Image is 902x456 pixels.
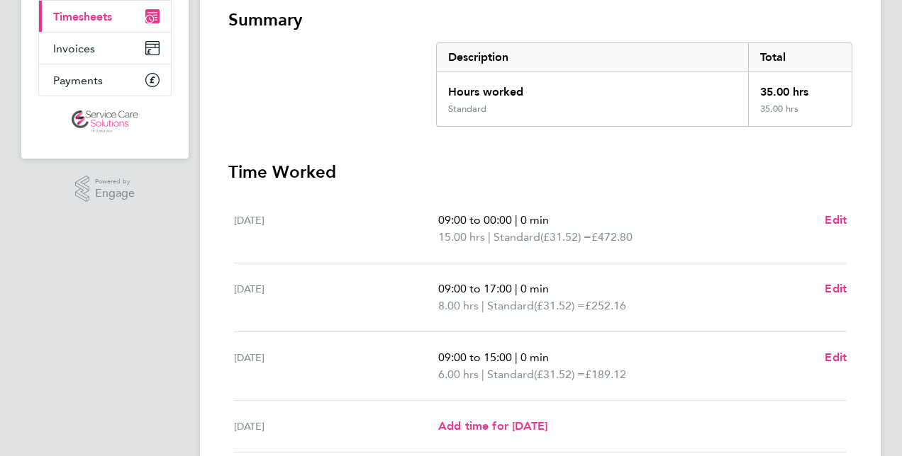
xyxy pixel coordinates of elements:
[481,367,484,381] span: |
[825,282,847,295] span: Edit
[234,349,438,383] div: [DATE]
[438,367,479,381] span: 6.00 hrs
[53,74,103,87] span: Payments
[825,213,847,227] span: Edit
[228,161,852,183] h3: Time Worked
[748,43,852,72] div: Total
[825,212,847,229] a: Edit
[95,188,135,200] span: Engage
[748,72,852,103] div: 35.00 hrs
[72,110,138,133] img: servicecare-logo-retina.png
[39,33,171,64] a: Invoices
[748,103,852,126] div: 35.00 hrs
[437,72,748,103] div: Hours worked
[39,1,171,32] a: Timesheets
[585,367,626,381] span: £189.12
[825,350,847,364] span: Edit
[228,8,852,31] h3: Summary
[53,10,112,23] span: Timesheets
[437,43,748,72] div: Description
[534,367,585,381] span: (£31.52) =
[591,230,633,244] span: £472.80
[825,349,847,366] a: Edit
[438,418,547,435] a: Add time for [DATE]
[481,299,484,312] span: |
[438,230,485,244] span: 15.00 hrs
[438,419,547,433] span: Add time for [DATE]
[436,42,852,127] div: Summary
[488,230,491,244] span: |
[75,176,135,203] a: Powered byEngage
[438,299,479,312] span: 8.00 hrs
[825,280,847,297] a: Edit
[234,418,438,435] div: [DATE]
[585,299,626,312] span: £252.16
[39,64,171,96] a: Payments
[487,366,534,383] span: Standard
[515,350,518,364] span: |
[438,282,512,295] span: 09:00 to 17:00
[438,350,512,364] span: 09:00 to 15:00
[438,213,512,227] span: 09:00 to 00:00
[487,297,534,314] span: Standard
[520,213,549,227] span: 0 min
[520,350,549,364] span: 0 min
[540,230,591,244] span: (£31.52) =
[515,282,518,295] span: |
[53,42,95,55] span: Invoices
[234,280,438,314] div: [DATE]
[520,282,549,295] span: 0 min
[38,110,172,133] a: Go to home page
[448,103,486,115] div: Standard
[95,176,135,188] span: Powered by
[534,299,585,312] span: (£31.52) =
[494,229,540,246] span: Standard
[234,212,438,246] div: [DATE]
[515,213,518,227] span: |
